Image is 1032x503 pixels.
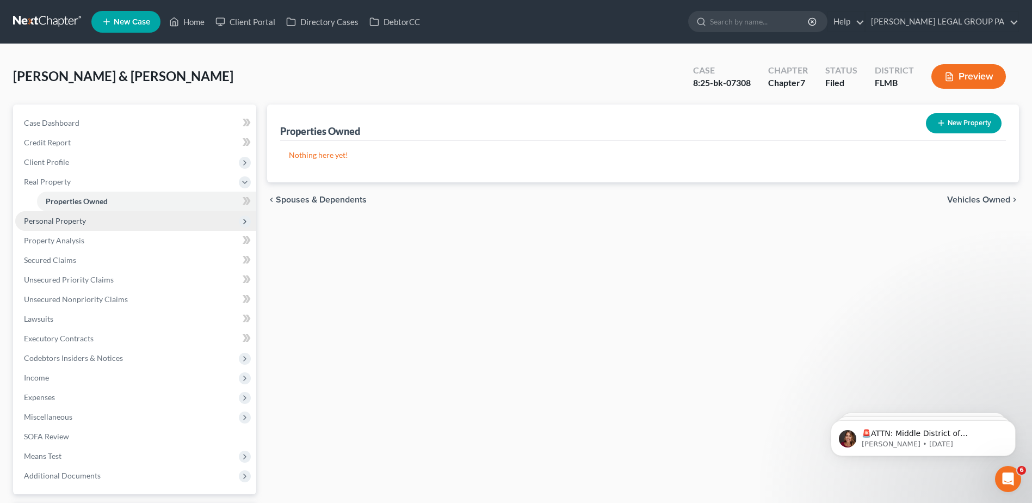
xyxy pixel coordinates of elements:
a: Help [828,12,864,32]
span: Real Property [24,177,71,186]
iframe: Intercom notifications message [814,397,1032,474]
span: Property Analysis [24,236,84,245]
span: Additional Documents [24,471,101,480]
button: Preview [931,64,1006,89]
a: Unsecured Priority Claims [15,270,256,290]
span: [PERSON_NAME] & [PERSON_NAME] [13,68,233,84]
div: District [875,64,914,77]
span: Expenses [24,392,55,402]
span: 🚨ATTN: Middle District of [US_STATE] The court has added a new Credit Counseling Field that we ne... [47,32,184,127]
span: Income [24,373,49,382]
span: Means Test [24,451,61,461]
a: Lawsuits [15,309,256,329]
div: Properties Owned [280,125,360,138]
a: DebtorCC [364,12,425,32]
a: Properties Owned [37,192,256,211]
div: Filed [825,77,857,89]
span: Case Dashboard [24,118,79,127]
i: chevron_right [1010,195,1019,204]
div: Chapter [768,77,808,89]
span: SOFA Review [24,432,69,441]
a: Home [164,12,210,32]
a: Secured Claims [15,250,256,270]
span: Personal Property [24,216,86,225]
span: New Case [114,18,150,26]
span: Credit Report [24,138,71,147]
a: Executory Contracts [15,329,256,348]
a: [PERSON_NAME] LEGAL GROUP PA [866,12,1018,32]
button: Vehicles Owned chevron_right [947,195,1019,204]
div: FLMB [875,77,914,89]
span: Properties Owned [46,197,108,206]
span: Lawsuits [24,314,53,323]
a: SOFA Review [15,427,256,446]
div: Case [693,64,751,77]
button: New Property [926,113,1002,133]
button: chevron_left Spouses & Dependents [267,195,367,204]
a: Client Portal [210,12,281,32]
span: Unsecured Nonpriority Claims [24,295,128,304]
iframe: Intercom live chat [995,466,1021,492]
div: Chapter [768,64,808,77]
span: Spouses & Dependents [276,195,367,204]
span: 6 [1017,466,1026,475]
input: Search by name... [710,11,809,32]
div: 8:25-bk-07308 [693,77,751,89]
span: Executory Contracts [24,334,94,343]
span: Client Profile [24,157,69,167]
i: chevron_left [267,195,276,204]
span: Miscellaneous [24,412,72,421]
a: Credit Report [15,133,256,152]
a: Unsecured Nonpriority Claims [15,290,256,309]
span: 7 [800,77,805,88]
span: Unsecured Priority Claims [24,275,114,284]
a: Property Analysis [15,231,256,250]
div: Status [825,64,857,77]
p: Message from Katie, sent 3w ago [47,42,188,52]
span: Codebtors Insiders & Notices [24,353,123,363]
p: Nothing here yet! [289,150,997,161]
span: Vehicles Owned [947,195,1010,204]
a: Case Dashboard [15,113,256,133]
span: Secured Claims [24,255,76,265]
a: Directory Cases [281,12,364,32]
